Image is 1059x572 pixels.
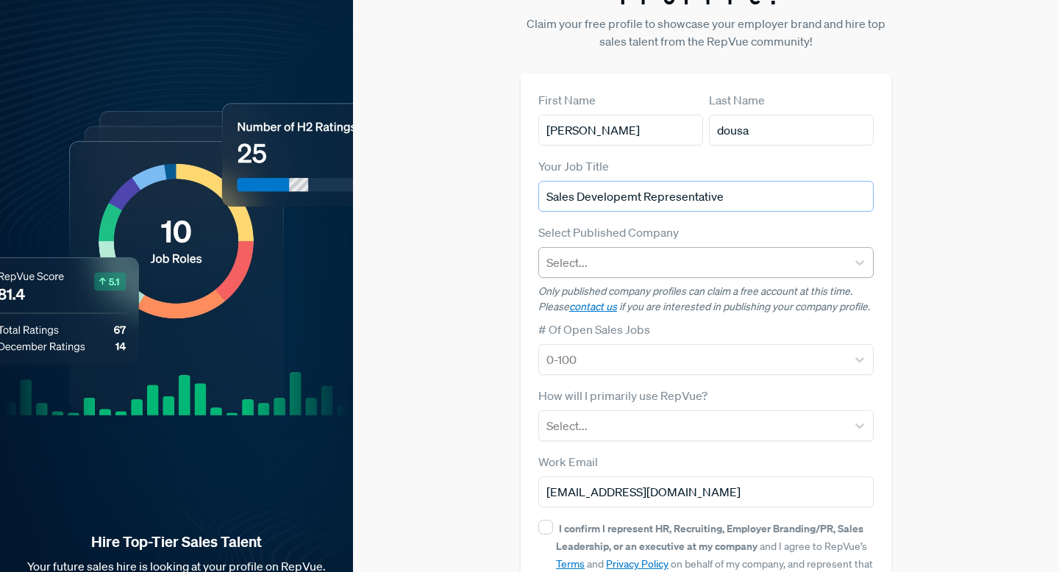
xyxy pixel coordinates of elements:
[606,557,668,571] a: Privacy Policy
[538,453,598,471] label: Work Email
[556,557,585,571] a: Terms
[709,91,765,109] label: Last Name
[538,284,874,315] p: Only published company profiles can claim a free account at this time. Please if you are interest...
[24,532,329,551] strong: Hire Top-Tier Sales Talent
[538,224,679,241] label: Select Published Company
[538,476,874,507] input: Email
[538,321,650,338] label: # Of Open Sales Jobs
[538,115,703,146] input: First Name
[538,181,874,212] input: Title
[556,521,863,553] strong: I confirm I represent HR, Recruiting, Employer Branding/PR, Sales Leadership, or an executive at ...
[538,387,707,404] label: How will I primarily use RepVue?
[538,91,596,109] label: First Name
[709,115,874,146] input: Last Name
[569,300,617,313] a: contact us
[538,157,609,175] label: Your Job Title
[521,15,891,50] p: Claim your free profile to showcase your employer brand and hire top sales talent from the RepVue...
